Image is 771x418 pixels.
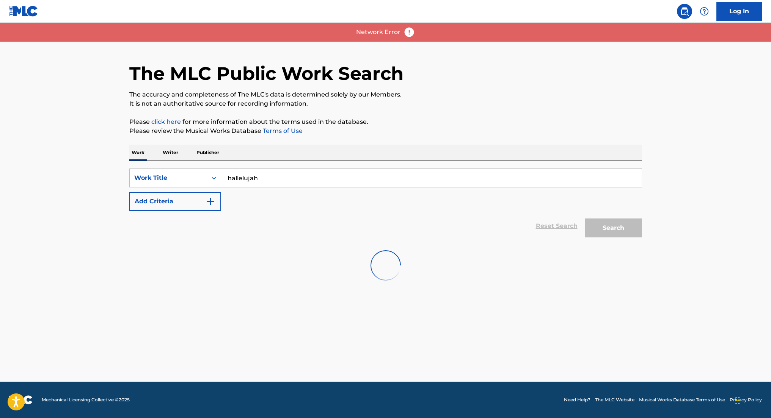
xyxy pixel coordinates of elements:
p: Please for more information about the terms used in the database. [129,117,642,126]
img: logo [9,395,33,404]
div: Drag [735,389,740,412]
p: It is not an authoritative source for recording information. [129,99,642,108]
p: Work [129,145,147,161]
span: Mechanical Licensing Collective © 2025 [42,396,130,403]
div: Work Title [134,173,203,182]
a: Log In [716,2,762,21]
a: Public Search [677,4,692,19]
h1: The MLC Public Work Search [129,62,404,85]
button: Add Criteria [129,192,221,211]
a: Terms of Use [261,127,303,134]
a: Privacy Policy [730,396,762,403]
p: Please review the Musical Works Database [129,126,642,136]
img: MLC Logo [9,6,38,17]
form: Search Form [129,168,642,241]
p: Network Error [356,28,400,37]
img: 9d2ae6d4665cec9f34b9.svg [206,197,215,206]
img: search [680,7,689,16]
a: Musical Works Database Terms of Use [639,396,725,403]
img: help [700,7,709,16]
p: Publisher [194,145,221,161]
a: Need Help? [564,396,590,403]
a: The MLC Website [595,396,634,403]
div: Help [697,4,712,19]
img: preloader [371,250,401,281]
img: error [404,27,415,38]
p: Writer [160,145,181,161]
p: The accuracy and completeness of The MLC's data is determined solely by our Members. [129,90,642,99]
iframe: Chat Widget [733,382,771,418]
a: click here [151,118,181,125]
